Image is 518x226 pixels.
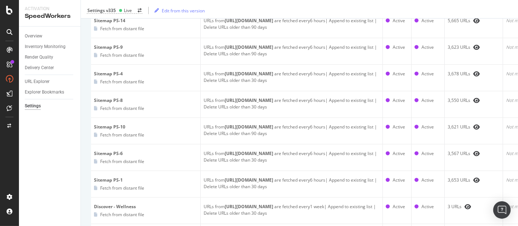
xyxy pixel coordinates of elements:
a: URL Explorer [25,78,75,86]
div: Fetch from distant file [100,211,144,218]
div: Fetch from distant file [100,25,144,32]
div: Discover - Wellness [94,203,197,210]
div: Active [421,177,434,183]
div: Active [393,177,405,183]
div: arrow-right-arrow-left [138,8,142,12]
div: Edit from this version [162,7,205,13]
b: [URL][DOMAIN_NAME] [225,124,273,130]
div: Settings [25,102,41,110]
div: URLs from are fetched every 6 hours | Append to existing list | Delete URLs older than 90 days [204,44,380,57]
div: Sitemap PS-8 [94,97,197,104]
div: Open Intercom Messenger [493,201,511,219]
div: eye [473,44,480,50]
div: Activation [25,6,75,12]
div: Inventory Monitoring [25,43,66,51]
div: URLs from are fetched every 1 week | Append to existing list | Delete URLs older than 30 days [204,203,380,217]
div: eye [464,204,471,210]
div: Sitemap PS-10 [94,124,197,130]
b: [URL][DOMAIN_NAME] [225,150,273,156]
div: Active [393,150,405,157]
div: Fetch from distant file [100,105,144,111]
div: Active [421,71,434,77]
div: URLs from are fetched every 6 hours | Append to existing list | Delete URLs older than 30 days [204,177,380,190]
b: [URL][DOMAIN_NAME] [225,177,273,183]
a: Render Quality [25,53,75,61]
div: Delivery Center [25,64,54,72]
div: SpeedWorkers [25,12,75,20]
b: [URL][DOMAIN_NAME] [225,97,273,103]
div: 3,678 URLs [448,71,500,77]
b: [URL][DOMAIN_NAME] [225,44,273,50]
div: Fetch from distant file [100,185,144,191]
b: [URL][DOMAIN_NAME] [225,203,273,210]
a: Overview [25,32,75,40]
div: Active [393,44,405,51]
div: Sitemap PS-4 [94,71,197,77]
a: Inventory Monitoring [25,43,75,51]
div: Render Quality [25,53,53,61]
div: eye [473,151,480,156]
a: Explorer Bookmarks [25,88,75,96]
div: Fetch from distant file [100,52,144,58]
div: Live [124,7,132,13]
div: Sitemap PS-6 [94,150,197,157]
div: eye [473,177,480,183]
div: 3,653 URLs [448,177,500,183]
div: Active [393,97,405,104]
div: 3,567 URLs [448,150,500,157]
b: [URL][DOMAIN_NAME] [225,71,273,77]
div: 5,665 URLs [448,17,500,24]
div: eye [473,124,480,130]
div: Settings v335 [87,7,116,13]
div: Active [421,17,434,24]
b: [URL][DOMAIN_NAME] [225,17,273,24]
div: 3,623 URLs [448,44,500,51]
div: Active [421,97,434,104]
div: Active [421,124,434,130]
div: 3 URLs [448,203,500,210]
div: URLs from are fetched every 6 hours | Append to existing list | Delete URLs older than 30 days [204,71,380,84]
div: URL Explorer [25,78,50,86]
div: Fetch from distant file [100,132,144,138]
div: Active [393,71,405,77]
div: Fetch from distant file [100,79,144,85]
div: Explorer Bookmarks [25,88,64,96]
div: Active [421,44,434,51]
a: Delivery Center [25,64,75,72]
div: URLs from are fetched every 6 hours | Append to existing list | Delete URLs older than 90 days [204,124,380,137]
div: Sitemap PS-1 [94,177,197,183]
div: Active [421,150,434,157]
button: Edit from this version [152,5,205,16]
div: Active [393,124,405,130]
div: Active [393,203,405,210]
div: Active [421,203,434,210]
div: Overview [25,32,42,40]
div: 3,550 URLs [448,97,500,104]
div: URLs from are fetched every 6 hours | Append to existing list | Delete URLs older than 30 days [204,150,380,163]
div: eye [473,18,480,24]
div: eye [473,71,480,77]
div: URLs from are fetched every 6 hours | Append to existing list | Delete URLs older than 90 days [204,17,380,31]
div: eye [473,98,480,103]
div: URLs from are fetched every 6 hours | Append to existing list | Delete URLs older than 30 days [204,97,380,110]
div: Sitemap PS-14 [94,17,197,24]
div: 3,621 URLs [448,124,500,130]
div: Fetch from distant file [100,158,144,164]
div: Active [393,17,405,24]
a: Settings [25,102,75,110]
div: Sitemap PS-9 [94,44,197,51]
